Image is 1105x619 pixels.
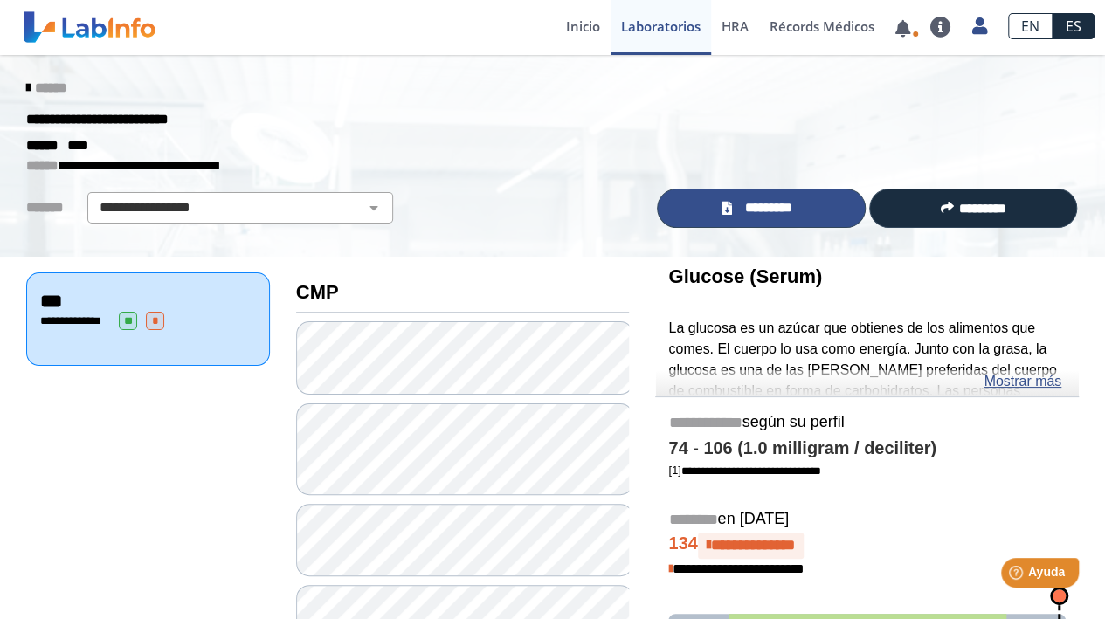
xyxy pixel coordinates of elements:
h5: en [DATE] [668,510,1066,530]
b: CMP [296,281,339,303]
iframe: Help widget launcher [950,551,1086,600]
a: Mostrar más [984,371,1061,392]
h4: 134 [668,533,1066,559]
a: ES [1053,13,1095,39]
h5: según su perfil [668,413,1066,433]
p: La glucosa es un azúcar que obtienes de los alimentos que comes. El cuerpo lo usa como energía. J... [668,318,1066,506]
b: Glucose (Serum) [668,265,822,287]
a: EN [1008,13,1053,39]
span: HRA [722,17,749,35]
a: [1] [668,464,820,477]
h4: 74 - 106 (1.0 milligram / deciliter) [668,438,1066,459]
